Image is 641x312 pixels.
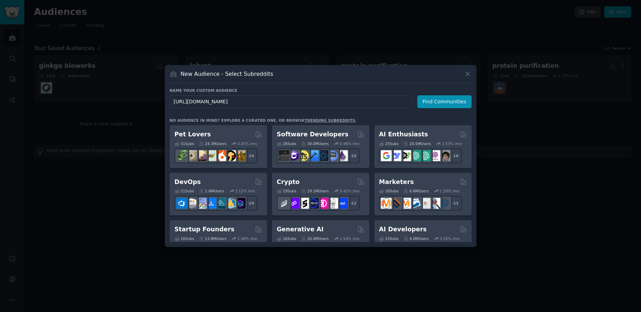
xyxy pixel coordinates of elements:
img: learnjavascript [298,150,309,161]
div: + 14 [243,196,257,210]
div: 26 Sub s [277,141,296,146]
div: 19.1M Users [301,189,329,193]
div: 1.28 % /mo [440,189,459,193]
img: herpetology [176,150,187,161]
img: turtle [206,150,216,161]
img: content_marketing [381,198,392,209]
img: MarketingResearch [430,198,440,209]
img: AItoolsCatalog [400,150,411,161]
img: web3 [308,198,319,209]
h2: DevOps [175,178,201,186]
h2: Crypto [277,178,300,186]
img: GoogleGeminiAI [381,150,392,161]
div: 21 Sub s [175,189,194,193]
img: Docker_DevOps [196,198,207,209]
img: googleads [420,198,431,209]
img: aws_cdk [225,198,236,209]
img: OpenAIDev [430,150,440,161]
div: 25 Sub s [379,141,399,146]
div: 0.85 % /mo [238,141,257,146]
a: trending subreddits [305,118,355,122]
img: defi_ [337,198,348,209]
div: 0.42 % /mo [340,189,360,193]
div: 2.53 % /mo [442,141,462,146]
img: software [279,150,289,161]
div: 3.28 % /mo [440,236,459,241]
div: 16 Sub s [277,236,296,241]
img: CryptoNews [327,198,338,209]
div: 31 Sub s [175,141,194,146]
div: + 24 [243,149,257,163]
h2: Startup Founders [175,225,234,234]
img: chatgpt_prompts_ [420,150,431,161]
img: DevOpsLinks [206,198,216,209]
div: 16 Sub s [175,236,194,241]
img: ArtificalIntelligence [439,150,450,161]
h2: AI Developers [379,225,427,234]
div: 18 Sub s [379,189,399,193]
img: AskMarketing [400,198,411,209]
img: OnlineMarketing [439,198,450,209]
button: Find Communities [417,95,472,108]
img: 0xPolygon [288,198,299,209]
img: PetAdvice [225,150,236,161]
div: 0.46 % /mo [340,141,360,146]
img: reactnative [318,150,328,161]
img: dogbreed [235,150,246,161]
img: Emailmarketing [410,198,421,209]
img: azuredevops [176,198,187,209]
img: PlatformEngineers [235,198,246,209]
img: AWS_Certified_Experts [186,198,197,209]
img: ethfinance [279,198,289,209]
div: + 11 [447,196,462,210]
div: 1.54 % /mo [340,236,360,241]
div: 1.48 % /mo [238,236,257,241]
div: 30.0M Users [301,141,329,146]
h2: Software Developers [277,130,348,139]
div: 15 Sub s [379,236,399,241]
img: chatgpt_promptDesign [410,150,421,161]
img: DeepSeek [391,150,401,161]
img: cockatiel [215,150,226,161]
div: 4.0M Users [403,236,429,241]
div: 24.3M Users [199,141,226,146]
div: 13.8M Users [199,236,226,241]
div: 6.6M Users [403,189,429,193]
img: AskComputerScience [327,150,338,161]
input: Pick a short name, like "Digital Marketers" or "Movie-Goers" [170,95,412,108]
div: + 18 [447,149,462,163]
div: 1.6M Users [199,189,224,193]
img: iOSProgramming [308,150,319,161]
img: elixir [337,150,348,161]
img: ballpython [186,150,197,161]
div: No audience in mind? Explore a curated one, or browse . [170,118,357,123]
div: 20.5M Users [403,141,431,146]
h3: Name your custom audience [170,88,472,93]
img: platformengineering [215,198,226,209]
h2: Pet Lovers [175,130,211,139]
img: bigseo [391,198,401,209]
img: ethstaker [298,198,309,209]
img: leopardgeckos [196,150,207,161]
img: csharp [288,150,299,161]
div: 20.4M Users [301,236,329,241]
div: + 19 [345,149,360,163]
h3: New Audience - Select Subreddits [181,70,273,78]
div: 2.12 % /mo [235,189,255,193]
img: defiblockchain [318,198,328,209]
h2: Marketers [379,178,414,186]
h2: Generative AI [277,225,324,234]
h2: AI Enthusiasts [379,130,428,139]
div: + 12 [345,196,360,210]
div: 19 Sub s [277,189,296,193]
